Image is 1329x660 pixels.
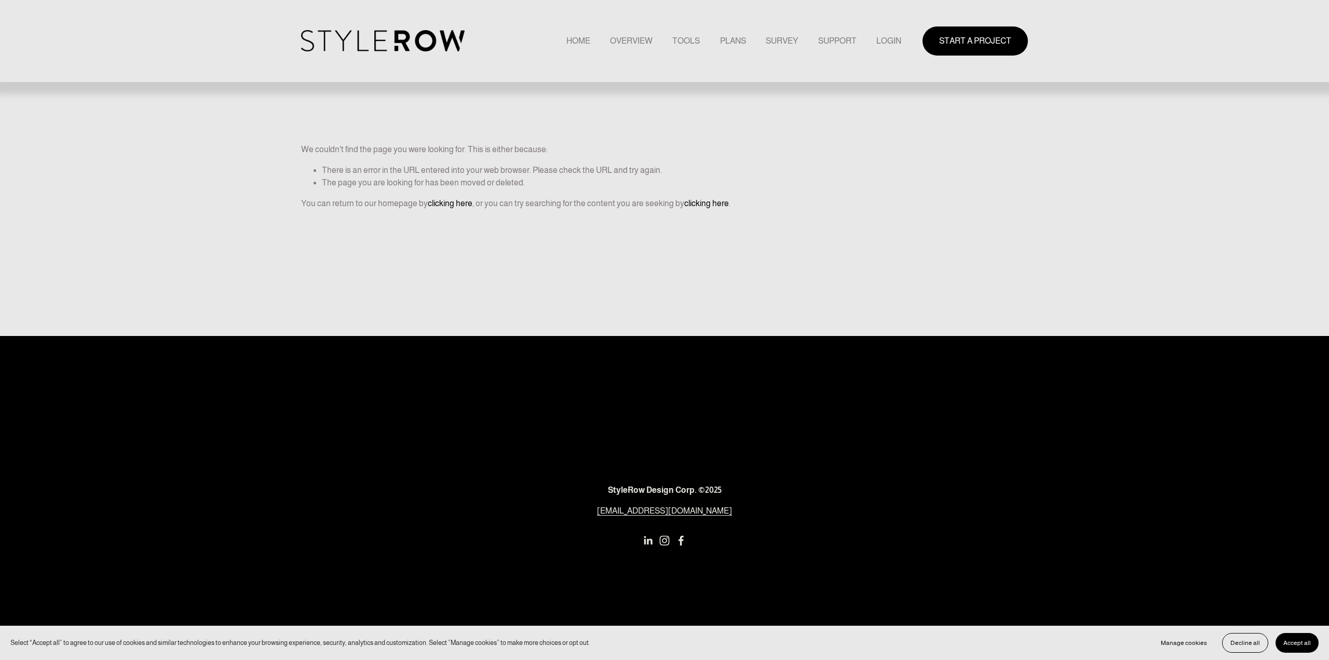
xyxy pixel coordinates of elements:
[597,505,732,517] a: [EMAIL_ADDRESS][DOMAIN_NAME]
[301,30,465,51] img: StyleRow
[672,34,700,48] a: TOOLS
[1230,639,1260,646] span: Decline all
[720,34,746,48] a: PLANS
[566,34,590,48] a: HOME
[684,199,729,208] a: clicking here
[766,34,798,48] a: SURVEY
[1161,639,1207,646] span: Manage cookies
[643,535,653,546] a: LinkedIn
[1283,639,1311,646] span: Accept all
[1153,633,1215,653] button: Manage cookies
[923,26,1028,55] a: START A PROJECT
[322,177,1028,189] li: The page you are looking for has been moved or deleted.
[301,90,1028,156] p: We couldn't find the page you were looking for. This is either because:
[608,486,722,494] strong: StyleRow Design Corp. ©2025
[1276,633,1319,653] button: Accept all
[676,535,686,546] a: Facebook
[610,34,653,48] a: OVERVIEW
[428,199,472,208] a: clicking here
[818,34,857,48] a: folder dropdown
[659,535,670,546] a: Instagram
[301,197,1028,210] p: You can return to our homepage by , or you can try searching for the content you are seeking by .
[1222,633,1268,653] button: Decline all
[876,34,901,48] a: LOGIN
[322,164,1028,177] li: There is an error in the URL entered into your web browser. Please check the URL and try again.
[10,638,590,648] p: Select “Accept all” to agree to our use of cookies and similar technologies to enhance your brows...
[818,35,857,47] span: SUPPORT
